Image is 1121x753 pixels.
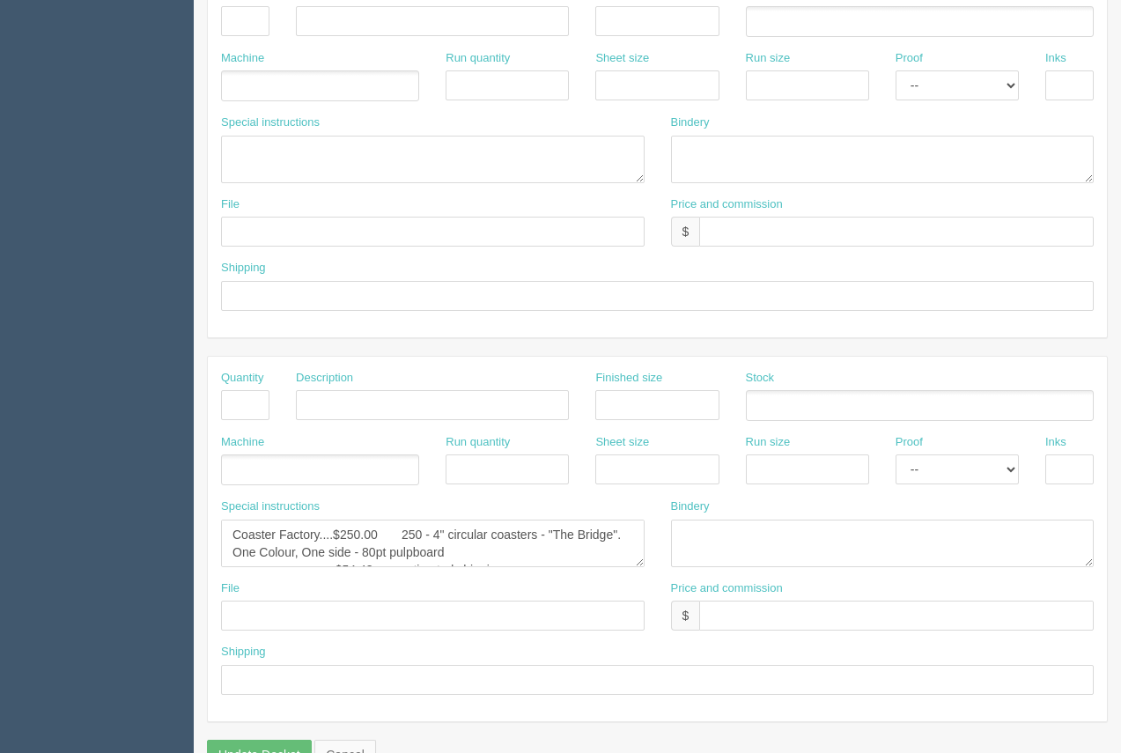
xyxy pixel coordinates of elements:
[595,50,649,67] label: Sheet size
[221,50,264,67] label: Machine
[221,260,266,277] label: Shipping
[221,580,240,597] label: File
[595,370,662,387] label: Finished size
[746,370,775,387] label: Stock
[896,50,923,67] label: Proof
[221,196,240,213] label: File
[746,434,791,451] label: Run size
[746,50,791,67] label: Run size
[896,434,923,451] label: Proof
[221,644,266,661] label: Shipping
[221,520,645,567] textarea: Coaster Factory....$250.00 250 - 4" circular coasters - "The Bridge". One Colour, One side - 80pt...
[1045,50,1066,67] label: Inks
[221,114,320,131] label: Special instructions
[671,580,783,597] label: Price and commission
[671,196,783,213] label: Price and commission
[671,217,700,247] div: $
[221,370,263,387] label: Quantity
[671,498,710,515] label: Bindery
[1045,434,1066,451] label: Inks
[446,434,510,451] label: Run quantity
[671,601,700,631] div: $
[595,434,649,451] label: Sheet size
[221,434,264,451] label: Machine
[446,50,510,67] label: Run quantity
[671,114,710,131] label: Bindery
[296,370,353,387] label: Description
[221,498,320,515] label: Special instructions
